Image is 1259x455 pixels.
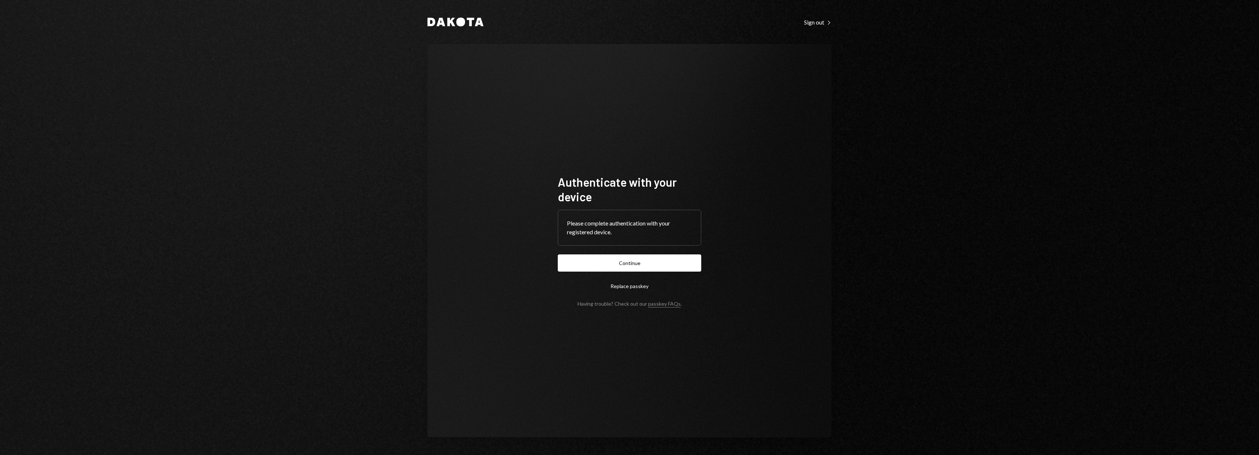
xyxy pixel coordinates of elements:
a: passkey FAQs [648,301,681,307]
button: Continue [558,254,701,272]
h1: Authenticate with your device [558,175,701,204]
div: Having trouble? Check out our . [578,301,682,307]
a: Sign out [804,18,832,26]
div: Please complete authentication with your registered device. [567,219,692,236]
div: Sign out [804,19,832,26]
button: Replace passkey [558,277,701,295]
